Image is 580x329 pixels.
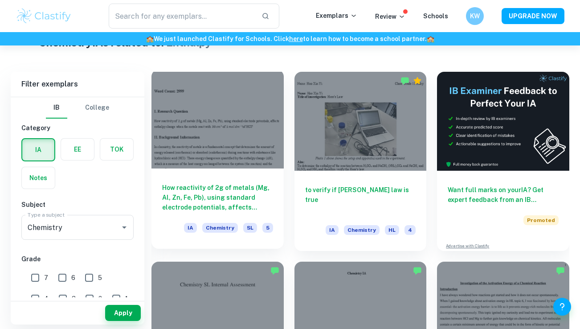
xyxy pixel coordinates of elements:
[427,35,434,42] span: 🏫
[11,72,144,97] h6: Filter exemplars
[289,35,303,42] a: here
[21,200,134,210] h6: Subject
[202,223,238,233] span: Chemistry
[262,223,273,233] span: 5
[437,72,569,171] img: Thumbnail
[326,225,339,235] span: IA
[44,273,48,283] span: 7
[61,139,94,160] button: EE
[270,266,279,275] img: Marked
[72,294,76,304] span: 3
[413,76,422,85] div: Premium
[105,305,141,321] button: Apply
[470,11,480,21] h6: KW
[400,76,409,85] img: Marked
[46,97,109,119] div: Filter type choice
[553,298,571,316] button: Help and Feedback
[21,254,134,264] h6: Grade
[22,139,54,160] button: IA
[151,72,284,251] a: How reactivity of 2g of metals (Mg, Al, Zn, Fe, Pb), using standard electrode potentials, affects...
[344,225,380,235] span: Chemistry
[294,72,427,251] a: to verify if [PERSON_NAME] law is trueIAChemistryHL4
[243,223,257,233] span: SL
[98,294,102,304] span: 2
[305,185,416,214] h6: to verify if [PERSON_NAME] law is true
[118,221,131,234] button: Open
[423,12,448,20] a: Schools
[523,215,559,225] span: Promoted
[375,12,405,21] p: Review
[437,72,569,251] a: Want full marks on yourIA? Get expert feedback from an IB examiner!PromotedAdvertise with Clastify
[28,211,65,218] label: Type a subject
[100,139,133,160] button: TOK
[125,294,128,304] span: 1
[404,225,416,235] span: 4
[22,167,55,189] button: Notes
[385,225,399,235] span: HL
[448,185,559,205] h6: Want full marks on your IA ? Get expert feedback from an IB examiner!
[16,7,72,25] img: Clastify logo
[44,294,49,304] span: 4
[446,243,489,249] a: Advertise with Clastify
[466,7,484,25] button: KW
[109,4,254,29] input: Search for any exemplars...
[21,123,134,133] h6: Category
[556,266,565,275] img: Marked
[162,183,273,212] h6: How reactivity of 2g of metals (Mg, Al, Zn, Fe, Pb), using standard electrode potentials, affects...
[46,97,67,119] button: IB
[316,11,357,21] p: Exemplars
[413,266,422,275] img: Marked
[85,97,109,119] button: College
[2,34,578,44] h6: We just launched Clastify for Schools. Click to learn how to become a school partner.
[98,273,102,283] span: 5
[146,35,154,42] span: 🏫
[184,223,197,233] span: IA
[502,8,564,24] button: UPGRADE NOW
[71,273,75,283] span: 6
